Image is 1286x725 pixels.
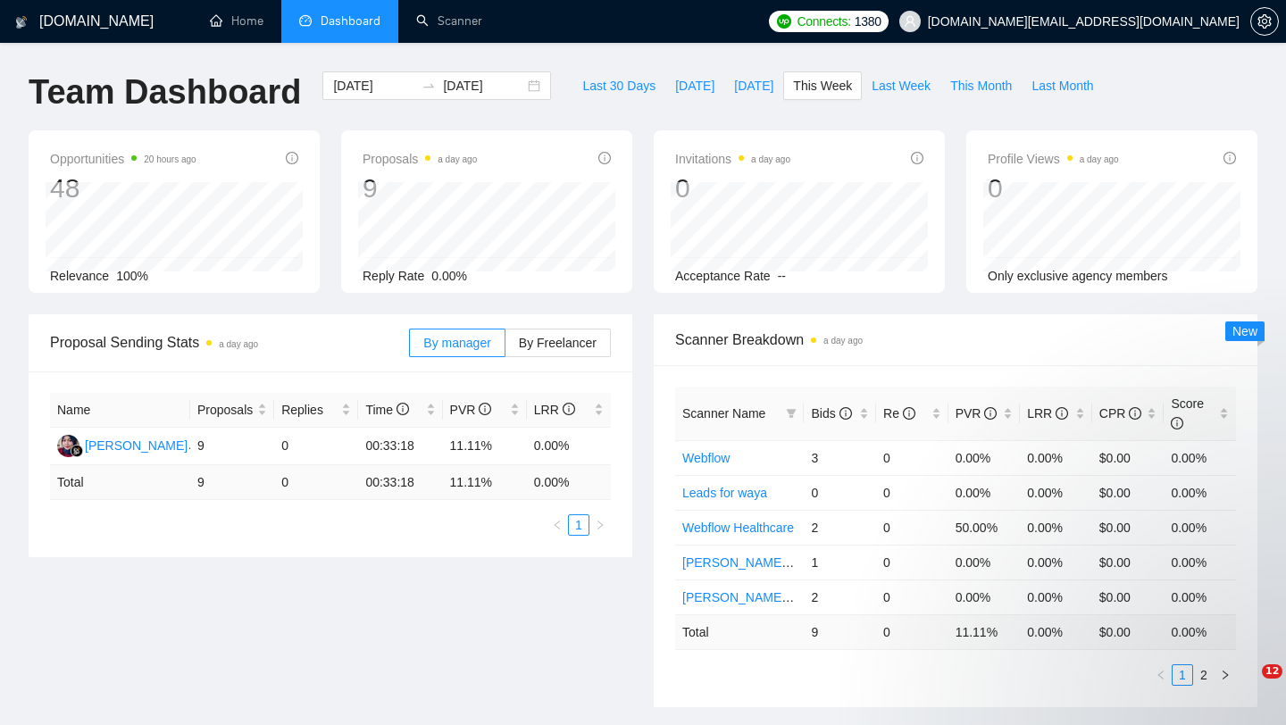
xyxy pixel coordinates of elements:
[1080,154,1119,164] time: a day ago
[144,154,196,164] time: 20 hours ago
[804,545,876,579] td: 1
[1056,407,1068,420] span: info-circle
[675,614,804,649] td: Total
[363,148,477,170] span: Proposals
[984,407,997,420] span: info-circle
[675,269,771,283] span: Acceptance Rate
[589,514,611,536] li: Next Page
[777,14,791,29] img: upwork-logo.png
[1031,76,1093,96] span: Last Month
[675,76,714,96] span: [DATE]
[804,510,876,545] td: 2
[876,475,948,510] td: 0
[665,71,724,100] button: [DATE]
[274,393,358,428] th: Replies
[782,400,800,427] span: filter
[876,614,948,649] td: 0
[1262,664,1282,679] span: 12
[321,13,380,29] span: Dashboard
[547,514,568,536] button: left
[443,428,527,465] td: 11.11%
[299,14,312,27] span: dashboard
[190,393,274,428] th: Proposals
[903,407,915,420] span: info-circle
[552,520,563,530] span: left
[274,465,358,500] td: 0
[904,15,916,28] span: user
[363,171,477,205] div: 9
[682,406,765,421] span: Scanner Name
[598,152,611,164] span: info-circle
[569,515,589,535] a: 1
[57,435,79,457] img: RH
[582,76,656,96] span: Last 30 Days
[1223,152,1236,164] span: info-circle
[823,336,863,346] time: a day ago
[589,514,611,536] button: right
[50,269,109,283] span: Relevance
[1020,440,1092,475] td: 0.00%
[333,76,414,96] input: Start date
[783,71,862,100] button: This Week
[786,408,797,419] span: filter
[948,440,1021,475] td: 0.00%
[568,514,589,536] li: 1
[274,428,358,465] td: 0
[363,269,424,283] span: Reply Rate
[479,403,491,415] span: info-circle
[1250,7,1279,36] button: setting
[1150,664,1172,686] li: Previous Page
[1092,475,1165,510] td: $0.00
[197,400,254,420] span: Proposals
[423,336,490,350] span: By manager
[416,13,482,29] a: searchScanner
[1129,407,1141,420] span: info-circle
[862,71,940,100] button: Last Week
[1164,440,1236,475] td: 0.00%
[534,403,575,417] span: LRR
[682,521,794,535] a: Webflow Healthcare
[57,437,188,452] a: RH[PERSON_NAME]
[675,148,790,170] span: Invitations
[1171,396,1204,430] span: Score
[1251,14,1278,29] span: setting
[422,79,436,93] span: swap-right
[948,475,1021,510] td: 0.00%
[1020,475,1092,510] td: 0.00%
[1171,417,1183,429] span: info-circle
[751,154,790,164] time: a day ago
[876,579,948,614] td: 0
[793,76,852,96] span: This Week
[797,12,850,31] span: Connects:
[527,465,611,500] td: 0.00 %
[1027,406,1068,421] span: LRR
[1022,71,1103,100] button: Last Month
[804,579,876,614] td: 2
[1099,406,1141,421] span: CPR
[734,76,773,96] span: [DATE]
[1150,664,1172,686] button: left
[682,590,878,604] a: [PERSON_NAME] - UI/UX General
[116,269,148,283] span: 100%
[855,12,881,31] span: 1380
[572,71,665,100] button: Last 30 Days
[219,339,258,349] time: a day ago
[804,614,876,649] td: 9
[281,400,338,420] span: Replies
[876,545,948,579] td: 0
[988,148,1119,170] span: Profile Views
[682,451,730,465] a: Webflow
[1164,475,1236,510] td: 0.00%
[443,465,527,500] td: 11.11 %
[358,465,442,500] td: 00:33:18
[876,440,948,475] td: 0
[724,71,783,100] button: [DATE]
[595,520,605,530] span: right
[911,152,923,164] span: info-circle
[1092,545,1165,579] td: $0.00
[1020,510,1092,545] td: 0.00%
[85,436,188,455] div: [PERSON_NAME]
[358,428,442,465] td: 00:33:18
[682,555,864,570] a: [PERSON_NAME] - UI/UX SaaS
[50,465,190,500] td: Total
